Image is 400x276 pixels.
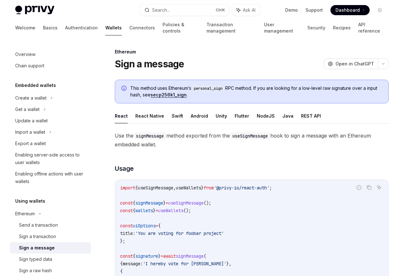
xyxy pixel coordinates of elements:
span: '@privy-io/react-auth' [214,185,269,191]
span: } [153,208,156,213]
a: Send a transaction [10,219,91,231]
span: } [158,253,161,259]
span: Open in ChatGPT [335,61,374,67]
a: Transaction management [206,20,257,35]
button: React Native [135,108,164,123]
span: signMessage [135,200,163,206]
span: useWallets [176,185,201,191]
span: signature [135,253,158,259]
span: Use the method exported from the hook to sign a message with an Ethereum embedded wallet. [115,131,389,149]
div: Search... [152,6,170,14]
a: Sign a message [10,242,91,254]
span: const [120,223,133,229]
span: useSignMessage [168,200,204,206]
span: , [173,185,176,191]
code: signMessage [133,132,166,139]
a: Enabling server-side access to user wallets [10,149,91,168]
div: Overview [15,51,35,58]
a: Overview [10,49,91,60]
div: Sign a transaction [19,233,56,240]
a: Dashboard [330,5,370,15]
button: Open in ChatGPT [324,58,378,69]
a: Update a wallet [10,115,91,126]
span: (); [183,208,191,213]
span: wallets [135,208,153,213]
svg: Info [121,86,128,92]
button: Flutter [235,108,249,123]
span: { [135,185,138,191]
div: Create a wallet [15,94,46,102]
button: Toggle dark mode [375,5,385,15]
a: Policies & controls [163,20,199,35]
a: User management [264,20,300,35]
button: NodeJS [257,108,275,123]
a: Sign typed data [10,254,91,265]
span: await [163,253,176,259]
button: React [115,108,128,123]
span: message: [123,261,143,267]
span: This method uses Ethereum’s RPC method. If you are looking for a low-level raw signature over a i... [130,85,382,98]
div: Enabling offline actions with user wallets [15,170,87,185]
div: Enabling server-side access to user wallets [15,151,87,166]
div: Update a wallet [15,117,48,125]
span: const [120,208,133,213]
a: Export a wallet [10,138,91,149]
span: { [120,261,123,267]
span: const [120,200,133,206]
span: { [158,223,161,229]
a: Wallets [105,20,122,35]
div: Sign a raw hash [19,267,52,274]
span: 'I hereby vote for [PERSON_NAME]' [143,261,226,267]
button: Search...CtrlK [140,4,229,16]
h5: Embedded wallets [15,82,56,89]
span: { [133,208,135,213]
button: REST API [301,108,321,123]
span: useWallets [158,208,183,213]
span: 'You are voting for foobar project' [135,230,224,236]
div: Send a transaction [19,221,58,229]
button: Java [282,108,293,123]
span: useSignMessage [138,185,173,191]
span: const [120,253,133,259]
a: Demo [285,7,298,13]
a: Welcome [15,20,35,35]
span: (); [204,200,211,206]
button: Unity [216,108,227,123]
a: Authentication [65,20,98,35]
span: Ask AI [243,7,255,13]
a: Basics [43,20,58,35]
div: Ethereum [115,49,389,55]
span: = [166,200,168,206]
span: title: [120,230,135,236]
div: Ethereum [15,210,35,218]
div: Sign a message [19,244,55,252]
span: = [161,253,163,259]
div: Chain support [15,62,44,70]
a: Security [307,20,325,35]
span: = [156,208,158,213]
a: Recipes [333,20,351,35]
h1: Sign a message [115,58,184,70]
span: signMessage [176,253,204,259]
span: Dashboard [335,7,360,13]
a: Enabling offline actions with user wallets [10,168,91,187]
a: Chain support [10,60,91,71]
div: Get a wallet [15,106,40,113]
img: light logo [15,6,54,15]
span: = [156,223,158,229]
span: Ctrl K [216,8,225,13]
span: } [163,200,166,206]
a: Support [305,7,323,13]
span: { [120,268,123,274]
a: API reference [358,20,385,35]
button: Android [191,108,208,123]
a: secp256k1_sign [151,92,187,98]
span: uiOptions [133,223,156,229]
div: Sign typed data [19,255,52,263]
span: } [201,185,204,191]
a: Connectors [129,20,155,35]
button: Ask AI [375,183,383,192]
code: personal_sign [191,85,225,92]
button: Copy the contents from the code block [365,183,373,192]
span: }; [120,238,125,244]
